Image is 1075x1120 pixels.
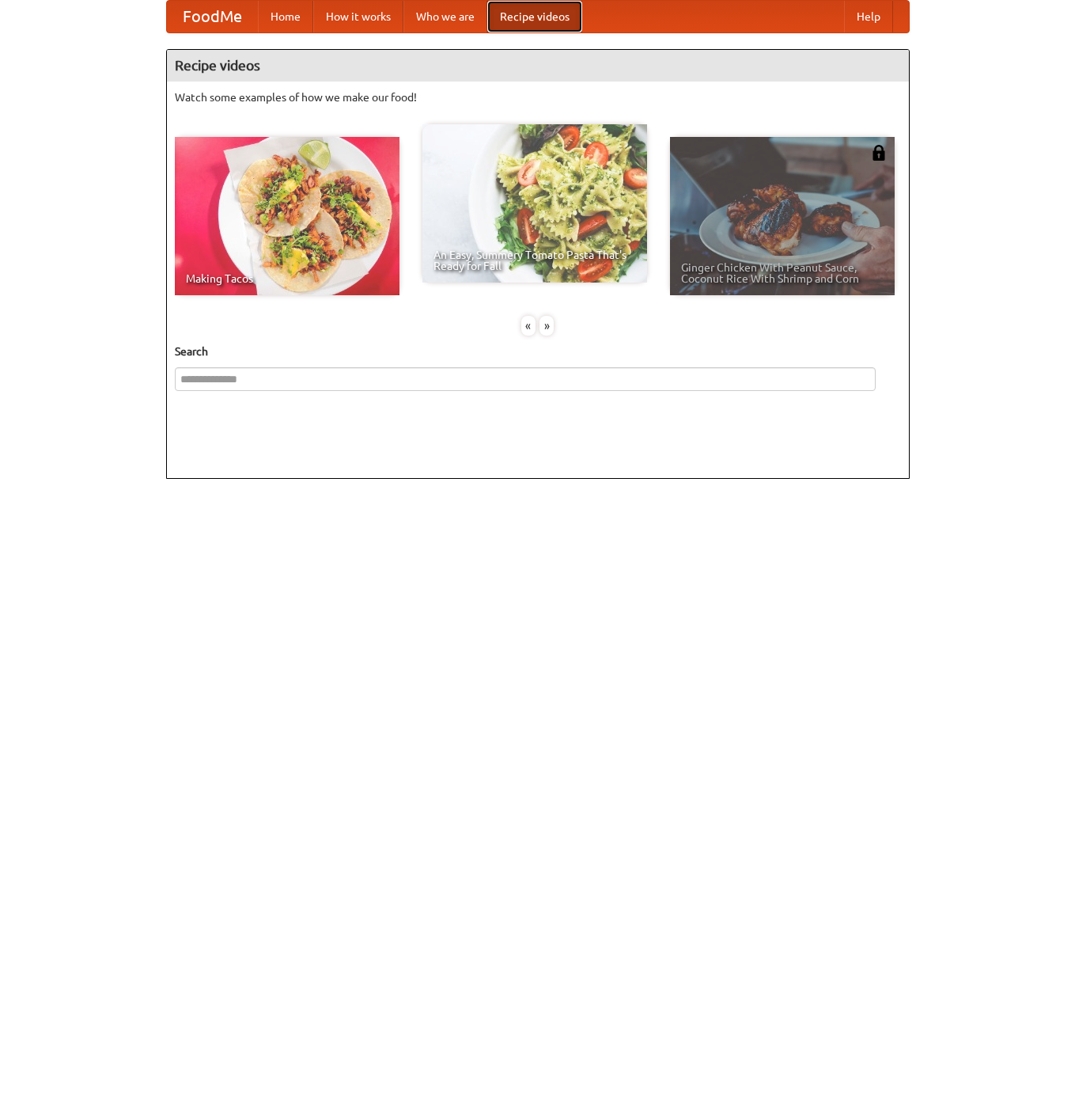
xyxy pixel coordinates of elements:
h4: Recipe videos [167,50,909,82]
span: An Easy, Summery Tomato Pasta That's Ready for Fall [433,249,636,271]
div: » [539,316,554,336]
a: Making Tacos [175,137,399,295]
a: Who we are [403,1,487,32]
img: 483408.png [871,145,887,161]
a: An Easy, Summery Tomato Pasta That's Ready for Fall [422,124,647,283]
div: « [521,316,536,336]
h5: Search [175,344,901,359]
a: FoodMe [167,1,258,32]
a: Home [258,1,313,32]
p: Watch some examples of how we make our food! [175,89,901,105]
a: How it works [313,1,403,32]
a: Help [844,1,893,32]
a: Recipe videos [487,1,582,32]
span: Making Tacos [186,273,388,284]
